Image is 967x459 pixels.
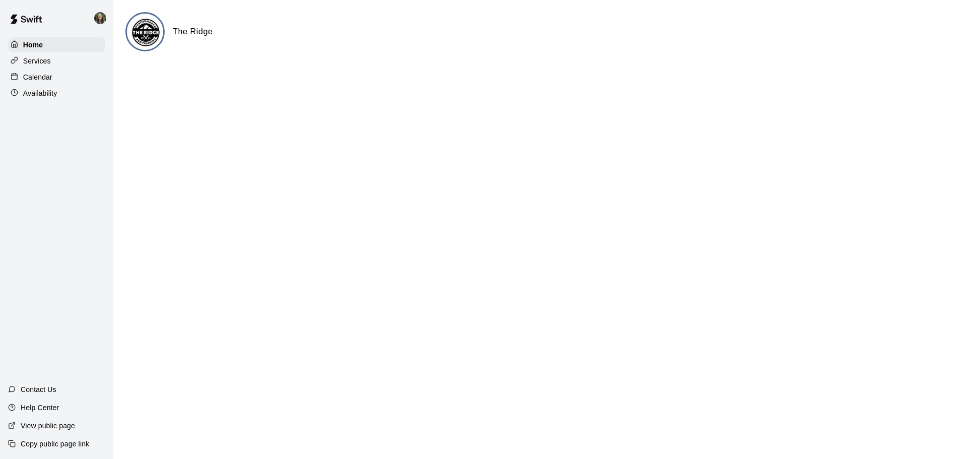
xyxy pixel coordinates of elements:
[23,88,57,98] p: Availability
[21,421,75,431] p: View public page
[8,53,105,69] a: Services
[173,25,213,38] h6: The Ridge
[8,37,105,52] a: Home
[23,40,43,50] p: Home
[92,8,113,28] div: Megan MacDonald
[8,86,105,101] a: Availability
[21,403,59,413] p: Help Center
[23,72,52,82] p: Calendar
[21,384,56,395] p: Contact Us
[94,12,106,24] img: Megan MacDonald
[8,70,105,85] a: Calendar
[127,14,165,51] img: The Ridge logo
[23,56,51,66] p: Services
[21,439,89,449] p: Copy public page link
